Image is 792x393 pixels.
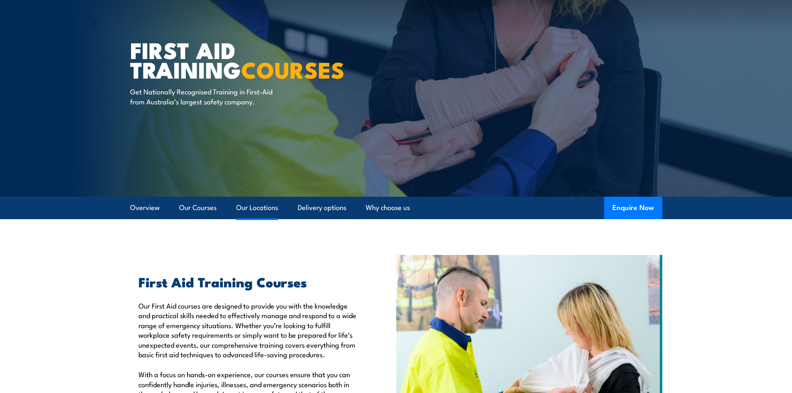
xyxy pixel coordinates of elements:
[130,40,336,79] h1: First Aid Training
[138,301,358,359] p: Our First Aid courses are designed to provide you with the knowledge and practical skills needed ...
[236,197,278,219] a: Our Locations
[241,52,345,86] strong: COURSES
[130,87,282,106] p: Get Nationally Recognised Training in First-Aid from Australia’s largest safety company.
[179,197,217,219] a: Our Courses
[130,197,160,219] a: Overview
[366,197,410,219] a: Why choose us
[298,197,346,219] a: Delivery options
[604,197,662,219] button: Enquire Now
[138,276,358,287] h2: First Aid Training Courses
